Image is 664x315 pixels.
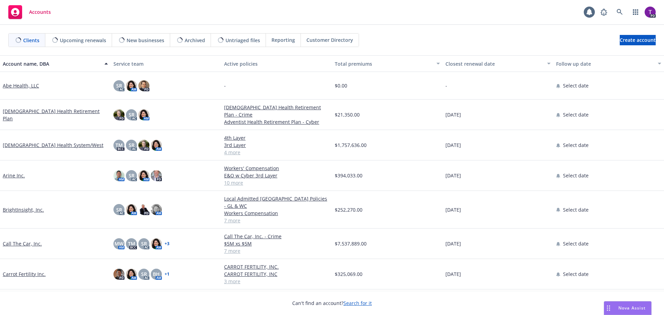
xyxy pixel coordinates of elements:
[225,37,260,44] span: Untriaged files
[645,7,656,18] img: photo
[151,140,162,151] img: photo
[3,240,42,247] a: Call The Car, Inc.
[185,37,205,44] span: Archived
[597,5,611,19] a: Report a Bug
[332,55,443,72] button: Total premiums
[141,270,147,278] span: SR
[553,55,664,72] button: Follow up date
[224,217,329,224] a: 7 more
[141,240,147,247] span: SR
[3,60,100,67] div: Account name, DBA
[113,269,124,280] img: photo
[292,299,372,307] span: Can't find an account?
[563,172,589,179] span: Select date
[224,179,329,186] a: 10 more
[563,141,589,149] span: Select date
[113,109,124,120] img: photo
[111,55,221,72] button: Service team
[224,149,329,156] a: 4 more
[151,238,162,249] img: photo
[3,206,44,213] a: BrightInsight, Inc.
[335,240,367,247] span: $7,537,889.00
[604,302,613,315] div: Drag to move
[3,270,46,278] a: Carrot Fertility Inc.
[3,82,39,89] a: Abe Health, LLC
[563,240,589,247] span: Select date
[445,206,461,213] span: [DATE]
[445,111,461,118] span: [DATE]
[126,80,137,91] img: photo
[151,204,162,215] img: photo
[126,269,137,280] img: photo
[629,5,643,19] a: Switch app
[563,111,589,118] span: Select date
[335,141,367,149] span: $1,757,636.00
[116,206,122,213] span: SR
[443,55,553,72] button: Closest renewal date
[445,82,447,89] span: -
[563,270,589,278] span: Select date
[620,34,656,47] span: Create account
[224,195,329,210] a: Local Admitted [GEOGRAPHIC_DATA] Policies - GL & WC
[129,141,135,149] span: SR
[224,263,329,270] a: CARROT FERTILITY, INC.
[116,141,123,149] span: TM
[224,210,329,217] a: Workers Compensation
[224,172,329,179] a: E&O w Cyber 3rd Layer
[224,104,329,118] a: [DEMOGRAPHIC_DATA] Health Retirement Plan - Crime
[620,35,656,45] a: Create account
[3,141,103,149] a: [DEMOGRAPHIC_DATA] Health System/West
[129,111,135,118] span: SR
[335,60,432,67] div: Total premiums
[127,37,164,44] span: New businesses
[165,272,169,276] a: + 1
[23,37,39,44] span: Clients
[126,204,137,215] img: photo
[224,233,329,240] a: Call The Car, Inc. - Crime
[116,82,122,89] span: SR
[128,240,135,247] span: TM
[224,270,329,278] a: CARROT FERTILITY, INC
[3,108,108,122] a: [DEMOGRAPHIC_DATA] Health Retirement Plan
[306,36,353,44] span: Customer Directory
[445,270,461,278] span: [DATE]
[113,170,124,181] img: photo
[113,60,219,67] div: Service team
[445,141,461,149] span: [DATE]
[29,9,51,15] span: Accounts
[343,300,372,306] a: Search for it
[335,172,362,179] span: $394,033.00
[224,278,329,285] a: 3 more
[445,240,461,247] span: [DATE]
[153,270,160,278] span: BH
[445,172,461,179] span: [DATE]
[224,60,329,67] div: Active policies
[221,55,332,72] button: Active policies
[604,301,652,315] button: Nova Assist
[138,170,149,181] img: photo
[151,170,162,181] img: photo
[224,240,329,247] a: $5M xs $5M
[335,111,360,118] span: $21,350.00
[556,60,654,67] div: Follow up date
[6,2,54,22] a: Accounts
[224,82,226,89] span: -
[335,206,362,213] span: $252,270.00
[613,5,627,19] a: Search
[114,240,123,247] span: MW
[138,80,149,91] img: photo
[335,270,362,278] span: $325,069.00
[138,204,149,215] img: photo
[165,242,169,246] a: + 3
[618,305,646,311] span: Nova Assist
[138,109,149,120] img: photo
[335,82,347,89] span: $0.00
[129,172,135,179] span: SR
[224,165,329,172] a: Workers' Compensation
